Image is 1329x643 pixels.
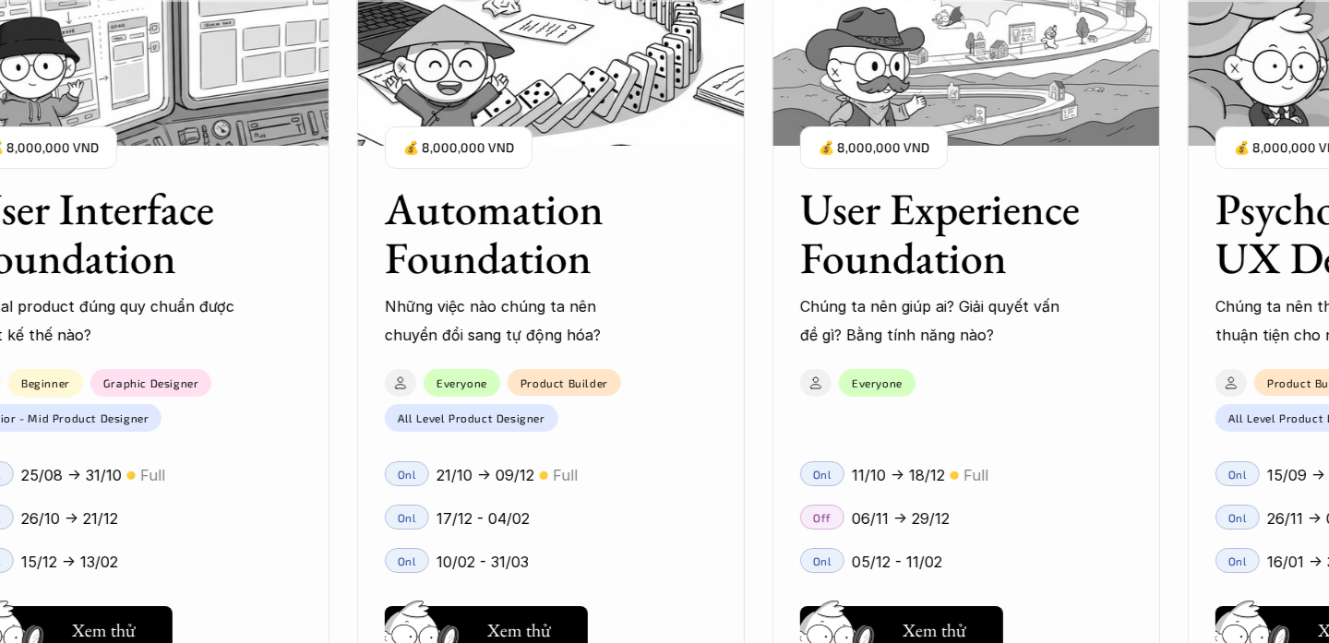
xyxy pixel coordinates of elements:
p: 💰 8,000,000 VND [819,136,929,161]
p: Everyone [852,376,903,389]
p: Full [964,461,988,489]
p: 17/12 - 04/02 [437,505,530,532]
p: Onl [1227,554,1247,567]
p: Onl [1227,468,1247,481]
p: Product Builder [521,376,608,389]
p: 06/11 -> 29/12 [852,505,950,532]
p: Onl [397,511,416,524]
h3: User Experience Foundation [800,185,1086,282]
p: Everyone [437,376,487,389]
p: Full [553,461,578,489]
p: 10/02 - 31/03 [437,548,529,576]
p: Onl [1227,511,1247,524]
p: Onl [397,468,416,481]
p: All Level Product Designer [398,411,545,424]
p: 💰 8,000,000 VND [403,136,514,161]
p: 11/10 -> 18/12 [852,461,945,489]
p: 21/10 -> 09/12 [437,461,534,489]
p: 05/12 - 11/02 [852,548,942,576]
p: Onl [812,554,832,567]
p: 🟡 [950,469,959,482]
p: Onl [397,554,416,567]
h5: Xem thử [903,617,966,643]
p: Off [813,511,832,524]
p: Những việc nào chúng ta nên chuyển đổi sang tự động hóa? [385,292,653,349]
h3: Automation Foundation [385,185,671,282]
h5: Xem thử [487,617,551,643]
p: Onl [812,468,832,481]
p: 🟡 [539,469,548,482]
p: Graphic Designer [103,376,199,389]
p: Chúng ta nên giúp ai? Giải quyết vấn đề gì? Bằng tính năng nào? [800,292,1068,349]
